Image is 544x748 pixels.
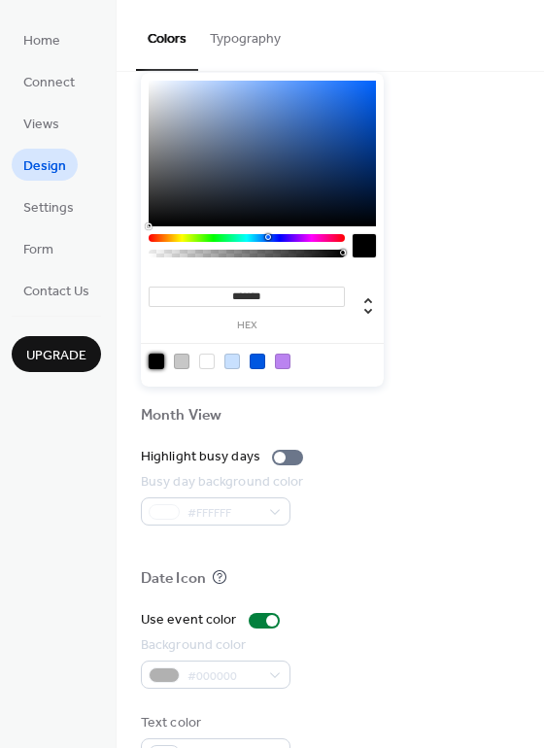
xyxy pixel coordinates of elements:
[224,354,240,369] div: rgb(200, 224, 254)
[141,713,287,733] div: Text color
[250,354,265,369] div: rgb(0, 87, 225)
[141,610,237,630] div: Use event color
[26,346,86,366] span: Upgrade
[12,232,65,264] a: Form
[149,321,345,331] label: hex
[23,282,89,302] span: Contact Us
[23,115,59,135] span: Views
[12,107,71,139] a: Views
[12,336,101,372] button: Upgrade
[12,190,85,222] a: Settings
[23,31,60,51] span: Home
[23,240,53,260] span: Form
[141,472,304,493] div: Busy day background color
[141,635,287,656] div: Background color
[141,569,206,590] div: Date Icon
[23,156,66,177] span: Design
[199,354,215,369] div: rgb(255, 255, 255)
[23,73,75,93] span: Connect
[23,198,74,219] span: Settings
[12,274,101,306] a: Contact Us
[275,354,290,369] div: rgb(186, 131, 240)
[12,149,78,181] a: Design
[12,23,72,55] a: Home
[174,354,189,369] div: rgb(199, 199, 199)
[141,406,221,426] div: Month View
[12,65,86,97] a: Connect
[149,354,164,369] div: rgb(0, 0, 0)
[141,447,260,467] div: Highlight busy days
